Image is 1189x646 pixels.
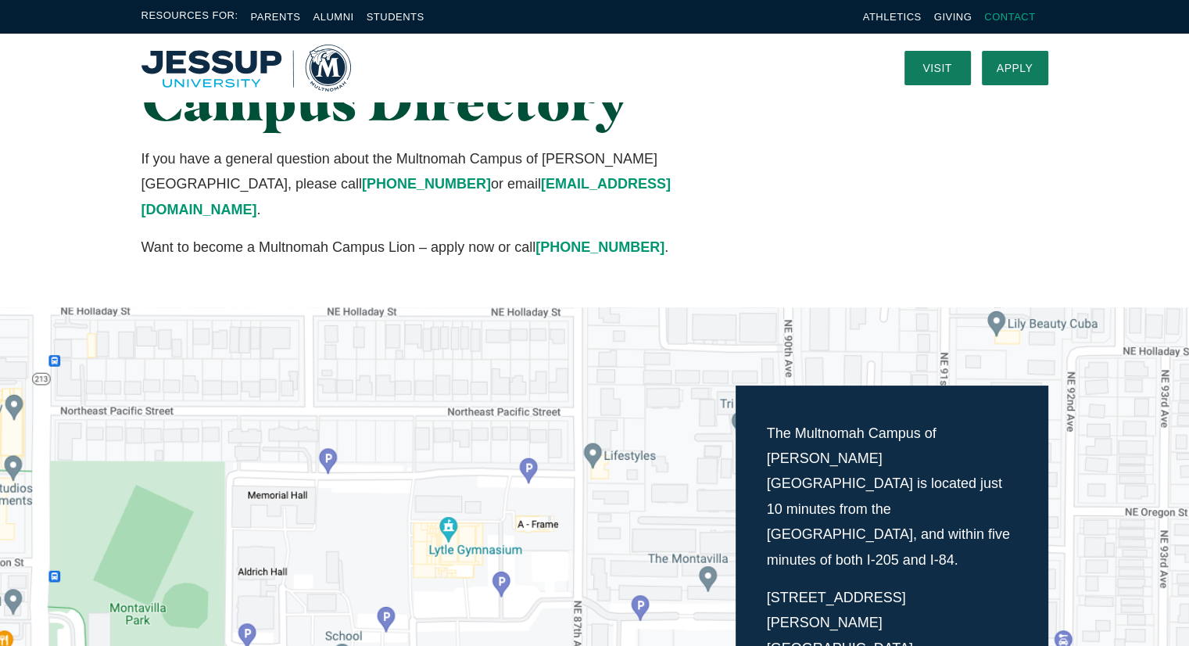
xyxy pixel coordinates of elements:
[141,8,238,26] span: Resources For:
[984,11,1035,23] a: Contact
[904,51,971,85] a: Visit
[362,176,491,192] a: [PHONE_NUMBER]
[367,11,424,23] a: Students
[141,176,671,217] a: [EMAIL_ADDRESS][DOMAIN_NAME]
[313,11,353,23] a: Alumni
[535,239,664,255] a: [PHONE_NUMBER]
[141,235,736,260] p: Want to become a Multnomah Campus Lion – apply now or call .
[982,51,1048,85] a: Apply
[141,70,736,131] h1: Campus Directory
[141,45,351,92] img: Multnomah University Logo
[141,146,736,222] p: If you have a general question about the Multnomah Campus of [PERSON_NAME][GEOGRAPHIC_DATA], plea...
[863,11,922,23] a: Athletics
[251,11,301,23] a: Parents
[141,45,351,92] a: Home
[934,11,972,23] a: Giving
[767,421,1017,572] p: The Multnomah Campus of [PERSON_NAME][GEOGRAPHIC_DATA] is located just 10 minutes from the [GEOGR...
